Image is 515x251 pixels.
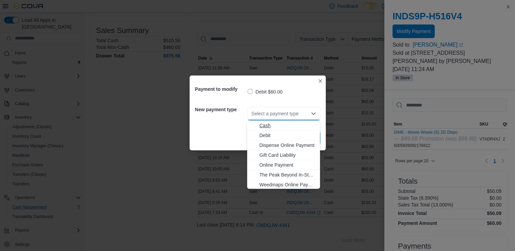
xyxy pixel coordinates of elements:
[259,181,316,188] span: Weedmaps Online Payment
[195,82,246,96] h5: Payment to modify
[247,131,320,140] button: Debit
[316,77,324,85] button: Closes this modal window
[247,170,320,180] button: The Peak Beyond In-Store Payment
[259,122,316,129] span: Cash
[259,132,316,139] span: Debit
[195,103,246,116] h5: New payment type
[247,121,320,131] button: Cash
[259,171,316,178] span: The Peak Beyond In-Store Payment
[247,140,320,150] button: Dispense Online Payment
[259,152,316,158] span: Gift Card Liability
[247,160,320,170] button: Online Payment
[247,121,320,190] div: Choose from the following options
[247,150,320,160] button: Gift Card Liability
[259,142,316,149] span: Dispense Online Payment
[247,88,283,96] label: Debit $60.00
[247,180,320,190] button: Weedmaps Online Payment
[311,111,316,116] button: Close list of options
[259,162,316,168] span: Online Payment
